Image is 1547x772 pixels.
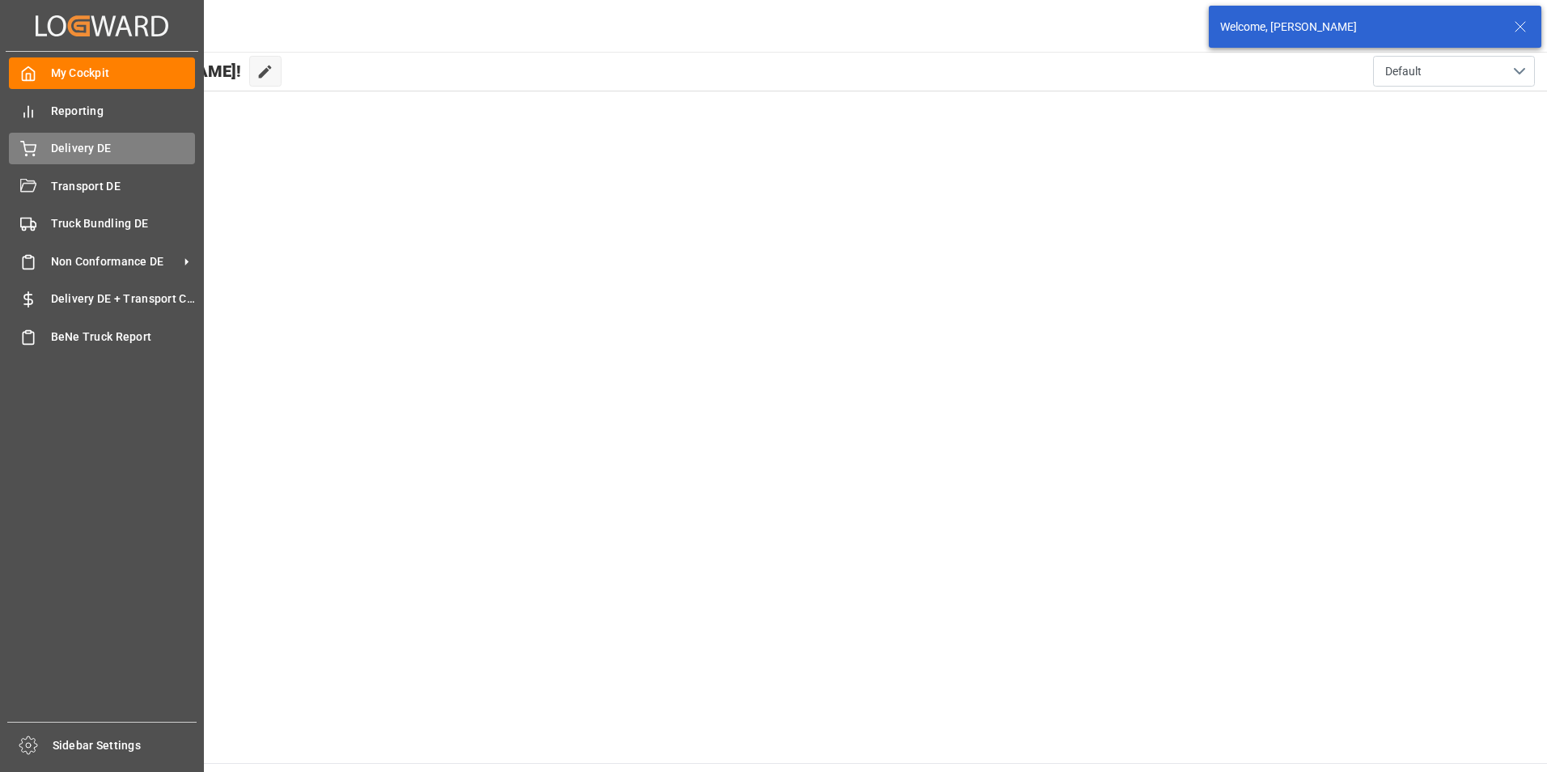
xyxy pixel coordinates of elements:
span: Transport DE [51,178,196,195]
a: Delivery DE [9,133,195,164]
a: Reporting [9,95,195,126]
a: Truck Bundling DE [9,208,195,240]
span: BeNe Truck Report [51,329,196,346]
span: Non Conformance DE [51,253,179,270]
span: Sidebar Settings [53,737,197,754]
a: Delivery DE + Transport Cost [9,283,195,315]
span: Delivery DE + Transport Cost [51,291,196,308]
a: Transport DE [9,170,195,201]
span: My Cockpit [51,65,196,82]
a: BeNe Truck Report [9,320,195,352]
span: Reporting [51,103,196,120]
a: My Cockpit [9,57,195,89]
span: Truck Bundling DE [51,215,196,232]
span: Delivery DE [51,140,196,157]
span: Hello [PERSON_NAME]! [67,56,241,87]
span: Default [1385,63,1422,80]
button: open menu [1373,56,1535,87]
div: Welcome, [PERSON_NAME] [1220,19,1498,36]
